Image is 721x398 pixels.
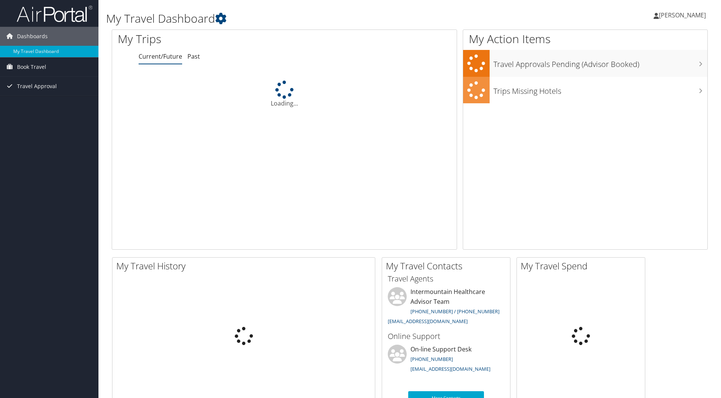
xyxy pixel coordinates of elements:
[388,318,468,325] a: [EMAIL_ADDRESS][DOMAIN_NAME]
[463,50,707,77] a: Travel Approvals Pending (Advisor Booked)
[106,11,511,26] h1: My Travel Dashboard
[410,356,453,362] a: [PHONE_NUMBER]
[139,52,182,61] a: Current/Future
[493,55,707,70] h3: Travel Approvals Pending (Advisor Booked)
[384,287,508,328] li: Intermountain Healthcare Advisor Team
[116,260,375,272] h2: My Travel History
[659,11,706,19] span: [PERSON_NAME]
[384,345,508,376] li: On-line Support Desk
[17,27,48,46] span: Dashboards
[17,77,57,96] span: Travel Approval
[493,82,707,96] h3: Trips Missing Hotels
[463,31,707,47] h1: My Action Items
[654,4,713,26] a: [PERSON_NAME]
[17,58,46,76] span: Book Travel
[410,308,499,315] a: [PHONE_NUMBER] / [PHONE_NUMBER]
[386,260,510,272] h2: My Travel Contacts
[410,365,490,372] a: [EMAIL_ADDRESS][DOMAIN_NAME]
[17,5,92,23] img: airportal-logo.png
[187,52,200,61] a: Past
[521,260,645,272] h2: My Travel Spend
[388,274,504,284] h3: Travel Agents
[112,81,457,108] div: Loading...
[118,31,307,47] h1: My Trips
[463,77,707,104] a: Trips Missing Hotels
[388,331,504,342] h3: Online Support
